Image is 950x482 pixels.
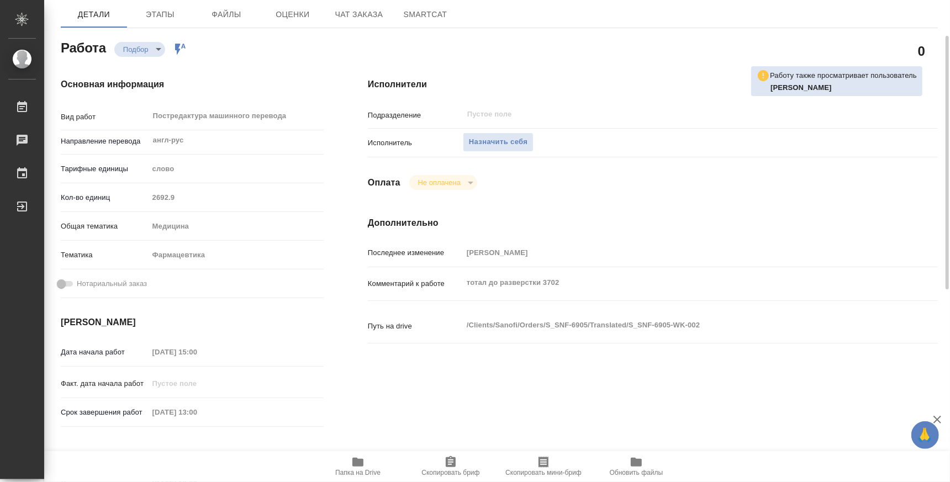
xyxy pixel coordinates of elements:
[134,8,187,22] span: Этапы
[505,469,581,476] span: Скопировать мини-бриф
[368,278,463,289] p: Комментарий к работе
[149,404,245,420] input: Пустое поле
[368,247,463,258] p: Последнее изменение
[918,41,925,60] h2: 0
[149,447,245,463] input: Пустое поле
[770,83,832,92] b: [PERSON_NAME]
[368,321,463,332] p: Путь на drive
[149,375,245,391] input: Пустое поле
[409,175,477,190] div: Подбор
[368,78,938,91] h4: Исполнители
[911,421,939,449] button: 🙏
[335,469,381,476] span: Папка на Drive
[770,82,917,93] p: Горшкова Валентина
[415,178,464,187] button: Не оплачена
[61,250,149,261] p: Тематика
[770,70,917,81] p: Работу также просматривает пользователь
[463,316,890,335] textarea: /Clients/Sanofi/Orders/S_SNF-6905/Translated/S_SNF-6905-WK-002
[466,108,864,121] input: Пустое поле
[149,189,324,205] input: Пустое поле
[61,192,149,203] p: Кол-во единиц
[469,136,527,149] span: Назначить себя
[312,451,404,482] button: Папка на Drive
[61,347,149,358] p: Дата начала работ
[120,45,152,54] button: Подбор
[149,344,245,360] input: Пустое поле
[368,137,463,149] p: Исполнитель
[368,110,463,121] p: Подразделение
[61,221,149,232] p: Общая тематика
[67,8,120,22] span: Детали
[149,217,324,236] div: Медицина
[61,407,149,418] p: Срок завершения работ
[266,8,319,22] span: Оценки
[497,451,590,482] button: Скопировать мини-бриф
[421,469,479,476] span: Скопировать бриф
[61,112,149,123] p: Вид работ
[463,245,890,261] input: Пустое поле
[463,133,534,152] button: Назначить себя
[916,423,935,447] span: 🙏
[399,8,452,22] span: SmartCat
[368,216,938,230] h4: Дополнительно
[61,378,149,389] p: Факт. дата начала работ
[61,136,149,147] p: Направление перевода
[149,246,324,264] div: Фармацевтика
[332,8,386,22] span: Чат заказа
[61,37,106,57] h2: Работа
[404,451,497,482] button: Скопировать бриф
[610,469,663,476] span: Обновить файлы
[590,451,683,482] button: Обновить файлы
[61,78,324,91] h4: Основная информация
[114,42,165,57] div: Подбор
[61,449,149,460] p: Факт. срок заверш. работ
[149,160,324,178] div: слово
[368,176,400,189] h4: Оплата
[200,8,253,22] span: Файлы
[61,316,324,329] h4: [PERSON_NAME]
[463,273,890,292] textarea: тотал до разверстки 3702
[61,163,149,174] p: Тарифные единицы
[77,278,147,289] span: Нотариальный заказ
